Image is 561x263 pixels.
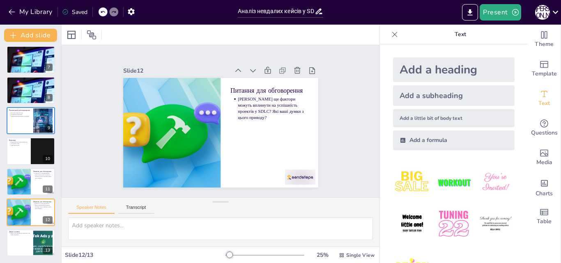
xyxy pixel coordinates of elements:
div: Add a formula [393,130,515,150]
div: 8 [45,94,53,101]
div: 13 [43,247,53,254]
div: 7 [45,64,53,71]
button: My Library [6,5,56,18]
button: Present [480,4,521,21]
p: Питання для обговорення [33,170,53,173]
p: [PERSON_NAME] з невдалих кейсів [9,47,53,50]
div: 8 [7,77,55,104]
p: Впровадження змін [11,82,53,84]
img: 2.jpeg [435,163,473,201]
p: Питання для обговорення [236,89,314,114]
p: Рекомендації для покращення [9,109,31,112]
div: 11 [7,168,55,195]
p: Висновки [9,139,28,141]
p: Регулярні огляди проектів [11,112,31,114]
div: 12 [43,216,53,224]
p: Вдосконалення методологій [11,50,53,52]
div: Get real-time input from your audience [528,113,561,143]
button: Д [PERSON_NAME] [535,4,550,21]
button: Speaker Notes [68,205,115,214]
span: Questions [531,128,558,137]
p: Виявлення слабких місць [11,49,53,51]
div: Add charts and graphs [528,172,561,202]
div: 11 [43,185,53,193]
div: 7 [7,46,55,73]
p: Питання для обговорення [33,201,53,203]
div: Add ready made slides [528,54,561,84]
div: 9 [7,107,55,134]
button: Export to PowerPoint [462,4,478,21]
span: Template [532,69,557,78]
div: Add images, graphics, shapes or video [528,143,561,172]
p: Актуальність змін [11,143,28,144]
p: Виявлення слабких місць [11,80,53,81]
p: [PERSON_NAME] з невдалих кейсів [9,78,53,80]
div: Slide 12 [135,48,241,77]
span: Theme [535,40,554,49]
p: [PERSON_NAME] ще фактори можуть вплинути на успішність проектів у SDLC? Які ваші думки з цього пр... [35,173,53,179]
span: Position [87,30,97,40]
div: Change the overall theme [528,25,561,54]
p: Якщо у вас є питання або коментарі, будь ласка, запитайте! [11,232,31,235]
p: [PERSON_NAME] ще фактори можуть вплинути на успішність проектів у SDLC? Які ваші думки з цього пр... [237,100,311,139]
span: Text [538,99,550,108]
img: 4.jpeg [393,205,431,243]
div: 25 % [313,251,332,259]
span: Media [536,158,552,167]
div: 13 [7,229,55,256]
img: 5.jpeg [435,205,473,243]
div: 10 [7,137,55,165]
p: Дякую за увагу [9,230,31,233]
div: Add text boxes [528,84,561,113]
div: Add a subheading [393,85,515,106]
p: Text [401,25,520,44]
p: Впровадження змін [11,52,53,54]
p: Вдосконалення методологій [11,81,53,83]
input: Insert title [238,5,315,17]
div: Add a heading [393,57,515,82]
div: 12 [7,199,55,226]
p: Невдалі кейси як навчальний ресурс [11,141,28,143]
div: Saved [62,8,87,16]
div: Д [PERSON_NAME] [535,5,550,20]
p: Поліпшення комунікації [11,114,31,115]
div: Layout [65,28,78,41]
button: Add slide [4,29,57,42]
span: Single View [346,252,375,258]
p: Використання інструментів управління [11,115,31,117]
p: [PERSON_NAME] ще фактори можуть вплинути на успішність проектів у SDLC? Які ваші думки з цього пр... [35,203,53,209]
div: Add a little bit of body text [393,109,515,127]
img: 3.jpeg [476,163,515,201]
div: 9 [45,124,53,132]
span: Charts [536,189,553,198]
img: 6.jpeg [476,205,515,243]
div: Slide 12 / 13 [65,251,225,259]
div: 10 [43,155,53,162]
img: 1.jpeg [393,163,431,201]
div: Add a table [528,202,561,231]
span: Table [537,217,552,226]
p: Успіх через аналіз [11,144,28,146]
button: Transcript [118,205,154,214]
